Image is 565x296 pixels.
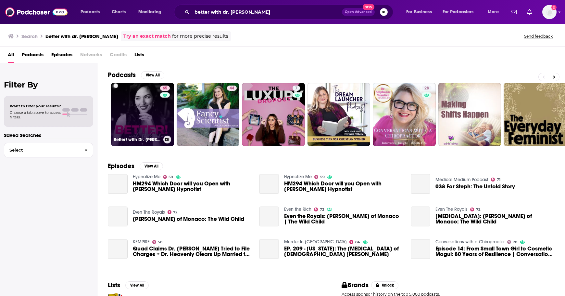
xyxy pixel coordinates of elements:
span: 71 [497,178,500,181]
span: 28 [424,85,429,92]
h2: Filter By [4,80,93,89]
h2: Episodes [108,162,134,170]
a: 72 [470,208,480,211]
a: HM294 Which Door will you Open with Kryssa Marie Bowman Hypnotist [284,181,403,192]
button: open menu [76,7,108,17]
div: Search podcasts, credits, & more... [180,5,399,20]
span: Quad Claims Dr. [PERSON_NAME] Tried to File Charges + Dr. Heavenly Clears Up Married to Medicine ... [133,246,252,257]
h3: Better! with Dr. [PERSON_NAME] [114,137,161,142]
span: 59 [169,176,173,179]
a: Episodes [51,49,72,63]
span: For Podcasters [443,7,474,17]
a: Lists [134,49,144,63]
a: EpisodesView All [108,162,163,170]
button: View All [140,162,163,170]
a: Even The Royals [133,209,165,215]
a: Even The Royals [435,207,468,212]
a: 71 [491,178,500,182]
a: HM294 Which Door will you Open with Kryssa Marie Bowman Hypnotist [259,174,279,194]
a: All [8,49,14,63]
span: Choose a tab above to access filters. [10,110,61,119]
span: 7 [295,85,297,92]
a: HM294 Which Door will you Open with Kryssa Bowman Hypnotist [108,174,128,194]
a: ListsView All [108,281,149,289]
a: Even the Royals: Princess Stephanie of Monaco | The Wild Child [259,207,279,226]
span: HM294 Which Door will you Open with [PERSON_NAME] Hypnotist [284,181,403,192]
h2: Lists [108,281,120,289]
a: HM294 Which Door will you Open with Kryssa Bowman Hypnotist [133,181,252,192]
span: HM294 Which Door will you Open with [PERSON_NAME] Hypnotist [133,181,252,192]
a: 28 [507,240,517,244]
span: 72 [476,208,480,211]
h3: better with dr. [PERSON_NAME] [45,33,118,39]
a: Medical Medium Podcast [435,177,488,182]
a: 28 [422,86,432,91]
a: Try an exact match [123,33,171,40]
span: 59 [320,176,325,179]
a: Show notifications dropdown [508,7,519,18]
span: For Business [406,7,432,17]
a: Episode 14: From Small Town Girl to Cosmetic Mogul: 80 Years of Resilience | Conversations With a... [411,239,431,259]
button: open menu [483,7,507,17]
span: 84 [355,241,360,244]
span: 44 [230,85,234,92]
a: 73 [314,208,324,211]
button: Unlock [371,281,399,289]
a: 038 For Steph: The Untold Story [411,174,431,194]
span: 58 [158,241,162,244]
svg: Add a profile image [551,5,557,10]
button: Select [4,143,93,157]
a: ENCORE: Princess Stephanie of Monaco: The Wild Child [411,207,431,226]
button: Send feedback [522,34,555,39]
a: 7 [293,86,300,91]
img: Podchaser - Follow, Share and Rate Podcasts [5,6,68,18]
span: More [488,7,499,17]
a: EP. 209 - MARYLAND: The Torture Murder of 22-Year-Old Stephanie Roper [259,239,279,259]
span: 73 [320,208,324,211]
span: for more precise results [172,33,228,40]
span: Open Advanced [345,10,372,14]
button: Open AdvancedNew [342,8,375,16]
a: 65Better! with Dr. [PERSON_NAME] [111,83,174,146]
span: Credits [110,49,127,63]
a: Hypnotize Me [133,174,160,180]
a: KEMPIRE [133,239,150,245]
h2: Podcasts [108,71,136,79]
a: PodcastsView All [108,71,164,79]
span: 65 [163,85,167,92]
a: 7 [242,83,305,146]
a: EP. 209 - MARYLAND: The Torture Murder of 22-Year-Old Stephanie Roper [284,246,403,257]
input: Search podcasts, credits, & more... [192,7,342,17]
a: Princess Stephanie of Monaco: The Wild Child [108,207,128,226]
button: open menu [134,7,170,17]
a: 038 For Steph: The Untold Story [435,184,515,189]
a: Conversations with a Chiropractor [435,239,505,245]
span: Podcasts [81,7,100,17]
a: 59 [314,175,325,179]
a: Murder In America [284,239,347,245]
button: open menu [402,7,440,17]
a: Podcasts [22,49,44,63]
a: 84 [349,240,360,244]
span: Monitoring [138,7,161,17]
a: Princess Stephanie of Monaco: The Wild Child [133,216,244,222]
span: [PERSON_NAME] of Monaco: The Wild Child [133,216,244,222]
a: 58 [152,240,163,244]
a: ENCORE: Princess Stephanie of Monaco: The Wild Child [435,213,554,224]
span: Networks [80,49,102,63]
a: Even the Rich [284,207,311,212]
span: Logged in as Ashley_Beenen [542,5,557,19]
button: open menu [438,7,483,17]
a: 72 [168,210,178,214]
button: View All [141,71,164,79]
a: Quad Claims Dr. Greg Tried to File Charges + Dr. Heavenly Clears Up Married to Medicine Edits? [108,239,128,259]
a: Charts [107,7,130,17]
img: User Profile [542,5,557,19]
button: View All [125,281,149,289]
span: Charts [112,7,126,17]
a: 65 [160,86,170,91]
